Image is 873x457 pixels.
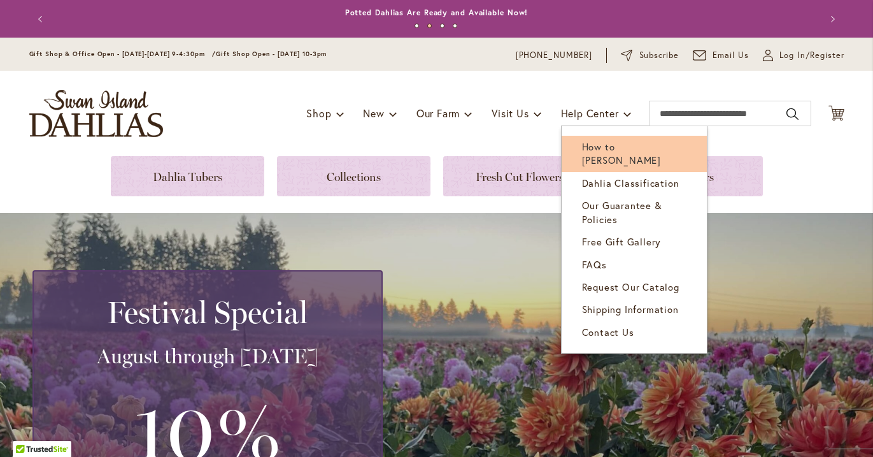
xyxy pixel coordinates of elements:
span: New [363,106,384,120]
button: Previous [29,6,55,32]
span: Subscribe [639,49,679,62]
h2: Festival Special [49,294,366,330]
button: 2 of 4 [427,24,432,28]
a: Potted Dahlias Are Ready and Available Now! [345,8,529,17]
a: store logo [29,90,163,137]
button: 1 of 4 [415,24,419,28]
a: [PHONE_NUMBER] [516,49,593,62]
button: 4 of 4 [453,24,457,28]
h3: August through [DATE] [49,344,366,369]
span: Gift Shop & Office Open - [DATE]-[DATE] 9-4:30pm / [29,50,216,58]
span: Help Center [561,106,619,120]
span: Request Our Catalog [582,280,679,293]
span: Visit Us [492,106,529,120]
span: Shop [306,106,331,120]
span: Gift Shop Open - [DATE] 10-3pm [216,50,327,58]
span: Contact Us [582,326,634,338]
span: Log In/Register [779,49,844,62]
span: Free Gift Gallery [582,235,662,248]
span: Our Farm [416,106,460,120]
button: Next [819,6,844,32]
span: Shipping Information [582,303,679,316]
button: 3 of 4 [440,24,444,28]
a: Log In/Register [763,49,844,62]
span: Dahlia Classification [582,177,679,189]
span: Email Us [713,49,749,62]
a: Subscribe [621,49,679,62]
span: How to [PERSON_NAME] [582,140,661,166]
a: Email Us [693,49,749,62]
span: Our Guarantee & Policies [582,199,662,225]
span: FAQs [582,258,607,271]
